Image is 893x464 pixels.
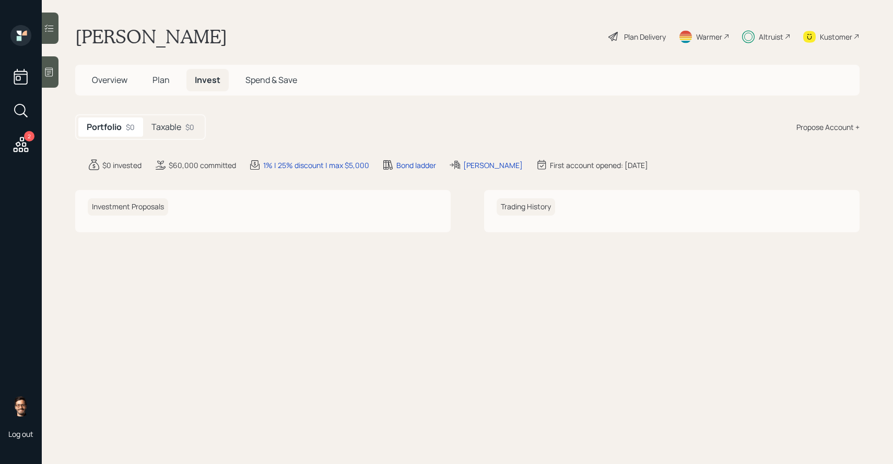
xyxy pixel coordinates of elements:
h1: [PERSON_NAME] [75,25,227,48]
div: 1% | 25% discount | max $5,000 [263,160,369,171]
div: Kustomer [820,31,852,42]
div: Propose Account + [796,122,860,133]
div: Warmer [696,31,722,42]
span: Overview [92,74,127,86]
img: sami-boghos-headshot.png [10,396,31,417]
div: $0 [126,122,135,133]
div: Log out [8,429,33,439]
div: 2 [24,131,34,141]
div: Altruist [759,31,783,42]
div: $0 invested [102,160,142,171]
h6: Trading History [497,198,555,216]
span: Spend & Save [245,74,297,86]
div: Bond ladder [396,160,436,171]
span: Invest [195,74,220,86]
div: Plan Delivery [624,31,666,42]
div: [PERSON_NAME] [463,160,523,171]
span: Plan [152,74,170,86]
h5: Taxable [151,122,181,132]
h5: Portfolio [87,122,122,132]
div: First account opened: [DATE] [550,160,648,171]
div: $60,000 committed [169,160,236,171]
div: $0 [185,122,194,133]
h6: Investment Proposals [88,198,168,216]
